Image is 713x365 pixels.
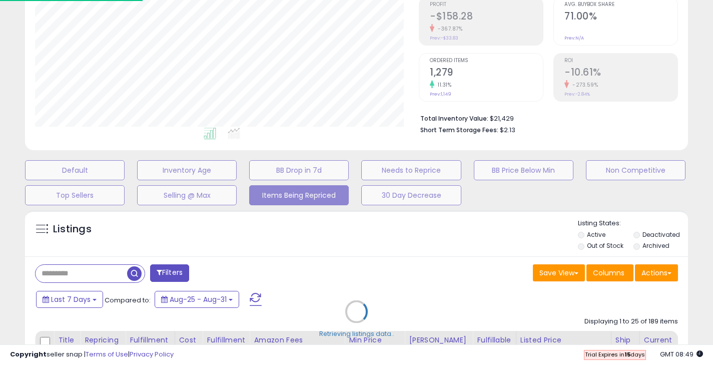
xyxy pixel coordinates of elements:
strong: Copyright [10,349,47,359]
li: $21,429 [420,112,670,124]
b: Total Inventory Value: [420,114,488,123]
span: Avg. Buybox Share [564,2,677,8]
span: ROI [564,58,677,64]
b: Short Term Storage Fees: [420,126,498,134]
button: Top Sellers [25,185,125,205]
h2: -10.61% [564,67,677,80]
button: Needs to Reprice [361,160,461,180]
small: Prev: N/A [564,35,584,41]
button: 30 Day Decrease [361,185,461,205]
button: Selling @ Max [137,185,237,205]
small: -273.59% [569,81,598,89]
small: Prev: 1,149 [430,91,451,97]
button: BB Drop in 7d [249,160,349,180]
span: Profit [430,2,543,8]
span: $2.13 [500,125,515,135]
button: Items Being Repriced [249,185,349,205]
small: 11.31% [434,81,451,89]
span: Ordered Items [430,58,543,64]
button: BB Price Below Min [474,160,573,180]
button: Non Competitive [586,160,685,180]
h2: -$158.28 [430,11,543,24]
button: Default [25,160,125,180]
button: Inventory Age [137,160,237,180]
small: Prev: -2.84% [564,91,590,97]
small: Prev: -$33.83 [430,35,458,41]
div: seller snap | | [10,350,174,359]
h2: 1,279 [430,67,543,80]
h2: 71.00% [564,11,677,24]
div: Retrieving listings data.. [319,329,394,338]
small: -367.87% [434,25,462,33]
